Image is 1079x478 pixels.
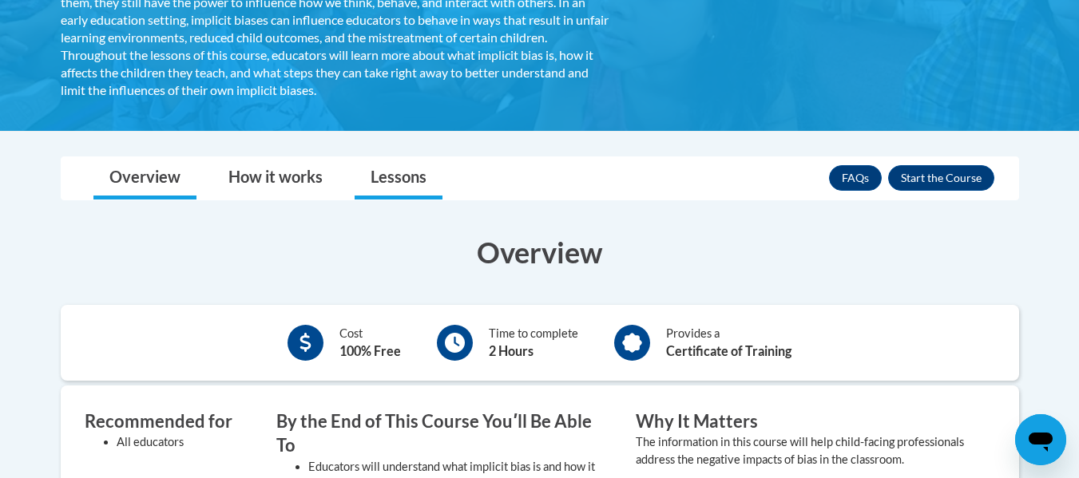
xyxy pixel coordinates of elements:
p: The information in this course will help child-facing professionals address the negative impacts ... [636,433,971,468]
a: Overview [93,157,196,199]
h3: Overview [61,232,1019,272]
li: All educators [117,433,252,451]
div: Provides a [666,325,791,361]
b: Certificate of Training [666,343,791,358]
b: 2 Hours [489,343,534,358]
div: Cost [339,325,401,361]
h3: By the End of This Course Youʹll Be Able To [276,409,612,459]
a: FAQs [829,165,882,191]
button: Enroll [888,165,994,191]
a: Lessons [355,157,442,199]
h3: Recommended for [85,409,252,434]
div: Time to complete [489,325,578,361]
a: How it works [212,157,339,199]
h3: Why It Matters [636,409,971,434]
b: 100% Free [339,343,401,358]
iframe: Button to launch messaging window [1015,414,1066,465]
